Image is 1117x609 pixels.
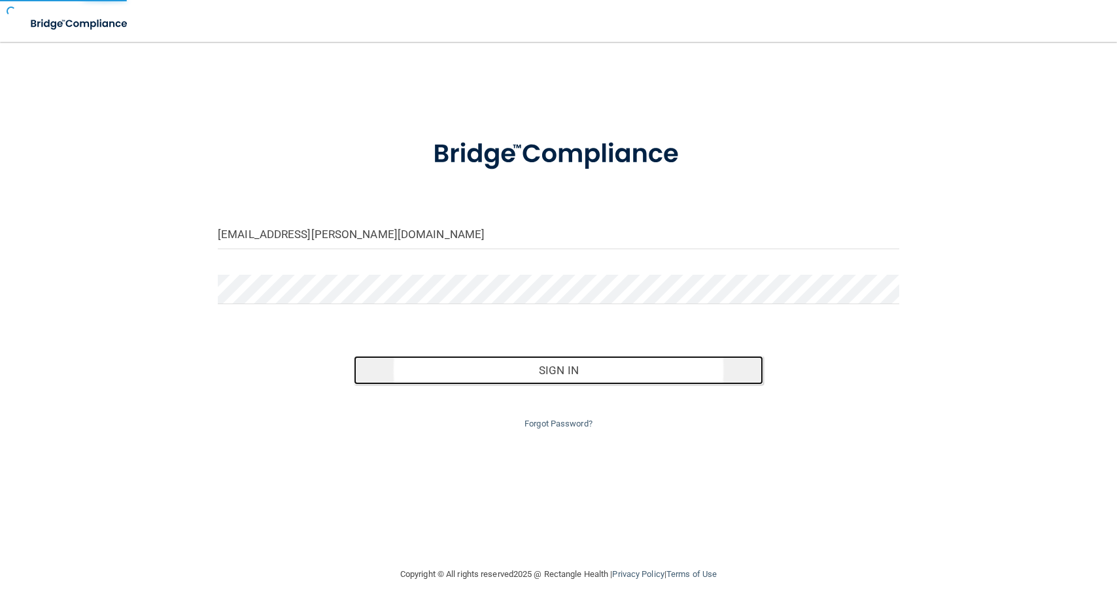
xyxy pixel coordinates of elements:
[612,569,664,579] a: Privacy Policy
[524,419,593,428] a: Forgot Password?
[320,553,797,595] div: Copyright © All rights reserved 2025 @ Rectangle Health | |
[666,569,717,579] a: Terms of Use
[218,220,899,249] input: Email
[354,356,763,385] button: Sign In
[20,10,140,37] img: bridge_compliance_login_screen.278c3ca4.svg
[406,120,711,188] img: bridge_compliance_login_screen.278c3ca4.svg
